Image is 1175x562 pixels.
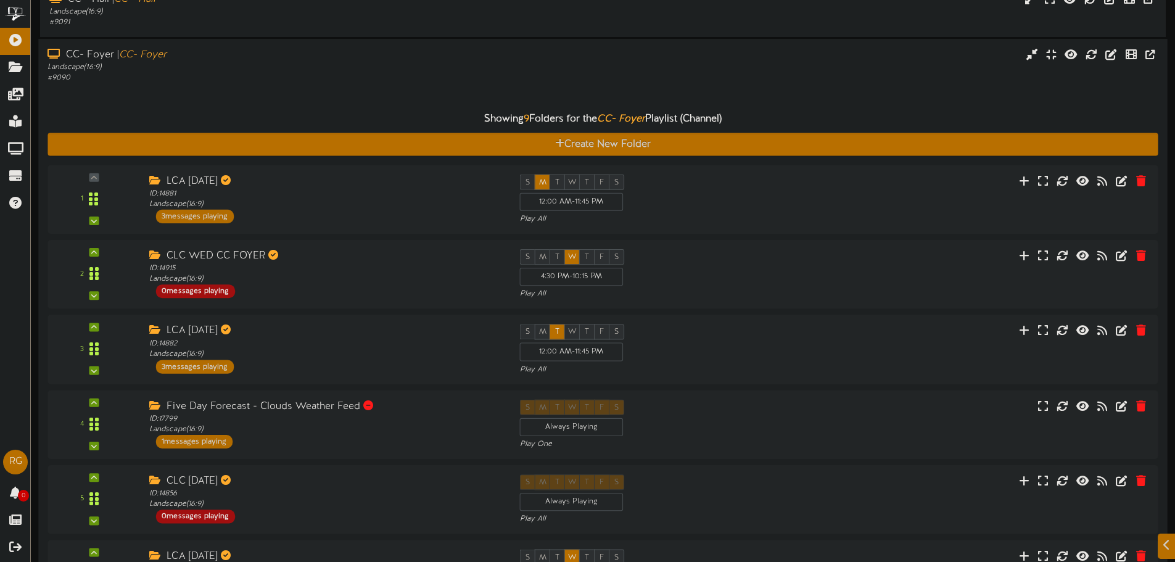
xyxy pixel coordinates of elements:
div: ID: 14882 Landscape ( 16:9 ) [149,339,501,360]
span: 9 [524,114,529,125]
div: CC- Foyer | [47,48,500,62]
button: Create New Folder [47,133,1158,156]
div: 0 messages playing [155,285,234,299]
span: F [600,178,604,187]
span: S [526,178,530,187]
span: F [600,553,604,562]
span: W [568,553,577,562]
div: Showing Folders for the Playlist (Channel) [38,107,1167,133]
div: RG [3,450,28,474]
div: Play One [520,439,779,450]
div: Always Playing [520,493,624,511]
span: F [600,328,604,337]
i: CC- Foyer [597,114,645,125]
div: 12:00 AM - 11:45 PM [520,343,624,361]
div: LCA [DATE] [149,175,501,189]
div: ID: 14881 Landscape ( 16:9 ) [149,189,501,210]
div: 12:00 AM - 11:45 PM [520,193,624,211]
div: ID: 17799 Landscape ( 16:9 ) [149,414,501,435]
div: # 9091 [49,17,500,28]
div: Landscape ( 16:9 ) [49,7,500,17]
div: Play All [520,289,779,300]
div: 1 messages playing [155,435,232,448]
div: Always Playing [520,418,624,436]
div: 4:30 PM - 10:15 PM [520,268,624,286]
div: ID: 14915 Landscape ( 16:9 ) [149,263,501,284]
span: T [585,328,589,337]
span: T [555,178,559,187]
span: M [539,178,546,187]
span: S [526,328,530,337]
span: T [585,553,589,562]
span: T [585,253,589,262]
div: Landscape ( 16:9 ) [47,62,500,73]
span: T [555,253,559,262]
div: LCA [DATE] [149,324,501,339]
span: T [585,178,589,187]
span: M [539,328,546,337]
span: W [568,328,577,337]
div: Five Day Forecast - Clouds Weather Feed [149,400,501,414]
div: Play All [520,364,779,374]
span: M [539,553,546,562]
span: S [614,253,619,262]
span: S [614,328,619,337]
div: Play All [520,214,779,225]
div: 0 messages playing [155,510,234,524]
span: M [539,253,546,262]
span: S [614,178,619,187]
span: W [568,253,577,262]
div: # 9090 [47,73,500,83]
div: ID: 14856 Landscape ( 16:9 ) [149,489,501,510]
span: W [568,178,577,187]
span: S [526,553,530,562]
div: CLC [DATE] [149,474,501,489]
span: 0 [18,490,29,502]
span: T [555,328,559,337]
span: T [555,553,559,562]
div: Play All [520,514,779,525]
div: CLC WED CC FOYER [149,249,501,263]
span: F [600,253,604,262]
div: 3 messages playing [155,360,233,373]
i: CC- Foyer [119,49,167,60]
span: S [614,553,619,562]
span: S [526,253,530,262]
div: 3 messages playing [155,210,233,223]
